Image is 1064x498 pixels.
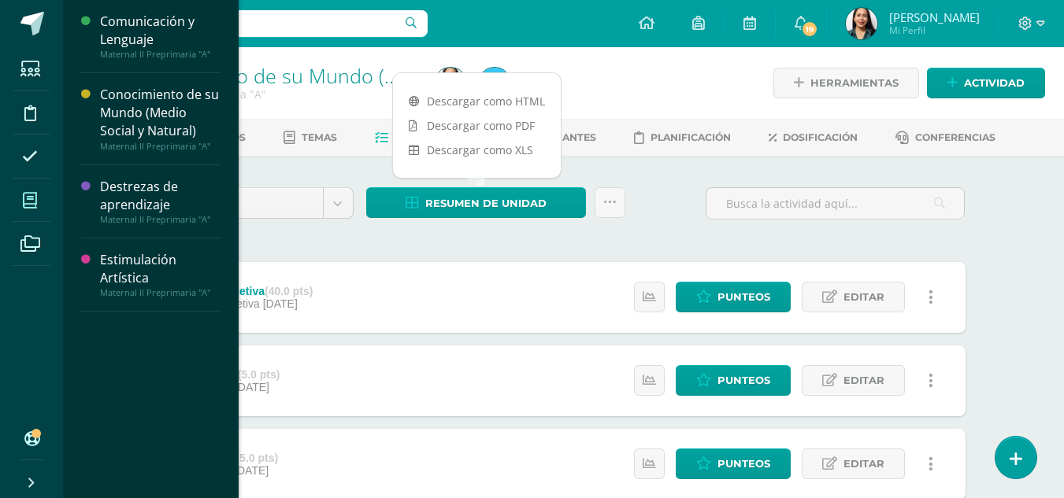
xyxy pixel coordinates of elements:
[393,113,561,138] a: Descargar como PDF
[235,381,269,393] span: [DATE]
[393,89,561,113] a: Descargar como HTML
[927,68,1045,98] a: Actividad
[180,285,313,297] div: Prueba Objetiva
[100,178,220,214] div: Destrezas de aprendizaje
[843,366,884,395] span: Editar
[100,141,220,152] div: Maternal II Preprimaria "A"
[846,8,877,39] img: 187ae3aa270cae79ea3ff651c5efd2bf.png
[479,68,510,99] img: d829077fea71188f4ea6f616d71feccb.png
[676,448,791,479] a: Punteos
[676,365,791,396] a: Punteos
[100,214,220,225] div: Maternal II Preprimaria "A"
[235,452,278,464] strong: (5.0 pts)
[810,68,899,98] span: Herramientas
[801,20,818,38] span: 19
[100,86,220,140] div: Conocimiento de su Mundo (Medio Social y Natural)
[843,282,884,312] span: Editar
[717,449,770,478] span: Punteos
[175,188,311,218] span: Unidad 4
[302,131,337,143] span: Temas
[163,188,353,218] a: Unidad 4
[425,189,547,218] span: Resumen de unidad
[123,87,416,101] div: Maternal II Preprimaria 'A'
[964,68,1025,98] span: Actividad
[393,138,561,162] a: Descargar como XLS
[100,13,220,60] a: Comunicación y LenguajeMaternal II Preprimaria "A"
[889,24,980,37] span: Mi Perfil
[284,125,337,150] a: Temas
[263,297,298,310] span: [DATE]
[100,86,220,151] a: Conocimiento de su Mundo (Medio Social y Natural)Maternal II Preprimaria "A"
[706,188,964,219] input: Busca la actividad aquí...
[265,285,313,297] strong: (40.0 pts)
[366,187,586,218] a: Resumen de unidad
[717,282,770,312] span: Punteos
[634,125,731,150] a: Planificación
[123,65,416,87] h1: Conocimiento de su Mundo (Medio Social y Natural)
[773,68,919,98] a: Herramientas
[100,178,220,225] a: Destrezas de aprendizajeMaternal II Preprimaria "A"
[651,131,731,143] span: Planificación
[100,13,220,49] div: Comunicación y Lenguaje
[375,125,464,150] a: Actividades
[234,464,269,477] span: [DATE]
[100,251,220,287] div: Estimulación Artística
[769,125,858,150] a: Dosificación
[843,449,884,478] span: Editar
[889,9,980,25] span: [PERSON_NAME]
[100,251,220,298] a: Estimulación ArtísticaMaternal II Preprimaria "A"
[100,49,220,60] div: Maternal II Preprimaria "A"
[915,131,995,143] span: Conferencias
[783,131,858,143] span: Dosificación
[435,68,466,99] img: 187ae3aa270cae79ea3ff651c5efd2bf.png
[238,368,280,381] strong: (5.0 pts)
[73,10,428,37] input: Busca un usuario...
[100,287,220,298] div: Maternal II Preprimaria "A"
[717,366,770,395] span: Punteos
[123,62,590,89] a: Conocimiento de su Mundo (Medio Social y Natural)
[676,282,791,312] a: Punteos
[895,125,995,150] a: Conferencias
